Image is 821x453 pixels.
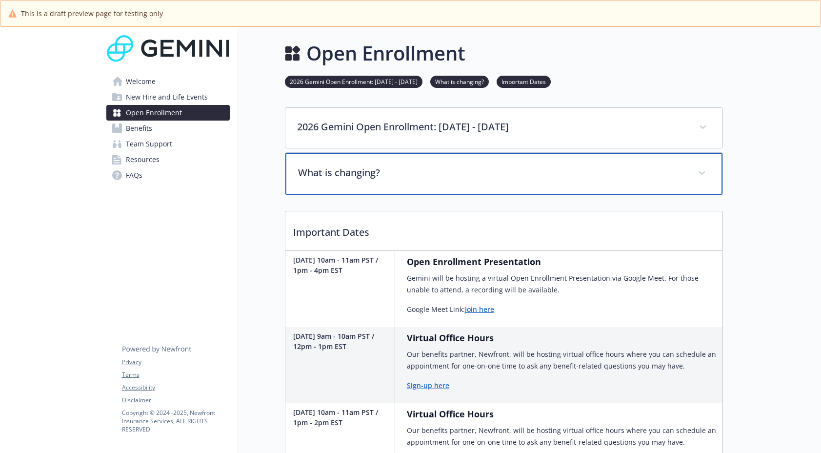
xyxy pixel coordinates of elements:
[298,165,686,180] p: What is changing?
[126,121,152,136] span: Benefits
[126,152,160,167] span: Resources
[497,77,551,86] a: Important Dates
[106,105,230,121] a: Open Enrollment
[297,120,687,134] p: 2026 Gemini Open Enrollment: [DATE] - [DATE]
[21,8,163,19] span: This is a draft preview page for testing only
[407,256,541,268] strong: Open Enrollment Presentation
[122,383,229,392] a: Accessibility
[430,77,489,86] a: What is changing?
[122,409,229,433] p: Copyright © 2024 - 2025 , Newfront Insurance Services, ALL RIGHTS RESERVED
[293,331,391,351] p: [DATE] 9am - 10am PST / 12pm - 1pm EST
[285,153,722,195] div: What is changing?
[126,136,172,152] span: Team Support
[106,152,230,167] a: Resources
[122,371,229,379] a: Terms
[285,108,722,148] div: 2026 Gemini Open Enrollment: [DATE] - [DATE]
[122,358,229,367] a: Privacy
[285,211,722,247] p: Important Dates
[106,136,230,152] a: Team Support
[407,408,494,420] strong: Virtual Office Hours
[126,105,182,121] span: Open Enrollment
[306,39,465,68] h1: Open Enrollment
[407,381,449,390] a: Sign-up here
[106,167,230,183] a: FAQs
[106,74,230,89] a: Welcome
[407,332,494,344] strong: Virtual Office Hours
[465,305,494,314] a: Join here
[122,396,229,405] a: Disclaimer
[407,272,719,296] p: Gemini will be hosting a virtual Open Enrollment Presentation via Google Meet. For those unable t...
[126,89,208,105] span: New Hire and Life Events
[106,121,230,136] a: Benefits
[407,349,719,372] p: Our benefits partner, Newfront, will be hosting virtual office hours where you can schedule an ap...
[126,167,142,183] span: FAQs
[407,425,719,448] p: Our benefits partner, Newfront, will be hosting virtual office hours where you can schedule an ap...
[106,89,230,105] a: New Hire and Life Events
[293,407,391,428] p: [DATE] 10am - 11am PST / 1pm - 2pm EST
[407,304,719,315] p: Google Meet Link:
[126,74,156,89] span: Welcome
[285,77,422,86] a: 2026 Gemini Open Enrollment: [DATE] - [DATE]
[293,255,391,275] p: [DATE] 10am - 11am PST / 1pm - 4pm EST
